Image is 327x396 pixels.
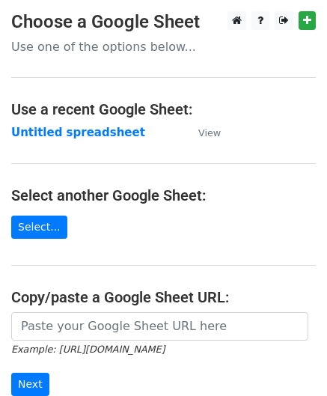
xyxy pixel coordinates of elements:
a: Select... [11,216,67,239]
input: Paste your Google Sheet URL here [11,312,308,341]
small: Example: [URL][DOMAIN_NAME] [11,344,165,355]
h3: Choose a Google Sheet [11,11,316,33]
a: View [183,126,221,139]
p: Use one of the options below... [11,39,316,55]
small: View [198,127,221,138]
a: Untitled spreadsheet [11,126,145,139]
input: Next [11,373,49,396]
h4: Select another Google Sheet: [11,186,316,204]
h4: Use a recent Google Sheet: [11,100,316,118]
h4: Copy/paste a Google Sheet URL: [11,288,316,306]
